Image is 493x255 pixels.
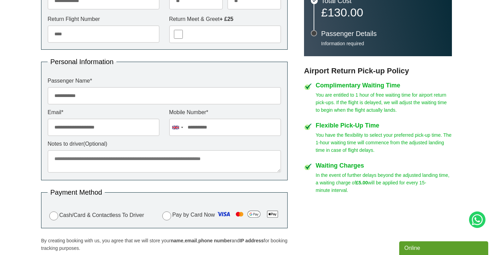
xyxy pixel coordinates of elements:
[240,238,264,243] strong: IP address
[48,16,160,22] label: Return Flight Number
[316,171,452,194] p: In the event of further delays beyond the adjusted landing time, a waiting charge of will be appl...
[321,40,445,47] p: Information required
[162,211,171,220] input: Pay by Card Now
[304,66,452,75] h3: Airport Return Pick-up Policy
[316,131,452,154] p: You have the flexibility to select your preferred pick-up time. The 1-hour waiting time will comm...
[41,237,288,252] p: By creating booking with us, you agree that we will store your , , and for booking tracking purpo...
[169,110,281,115] label: Mobile Number
[48,58,116,65] legend: Personal Information
[169,119,185,136] div: United Kingdom: +44
[316,122,452,129] h4: Flexible Pick-Up Time
[316,82,452,88] h4: Complimentary Waiting Time
[169,16,281,22] label: Return Meet & Greet
[83,141,107,147] span: (Optional)
[49,211,58,220] input: Cash/Card & Contactless To Driver
[356,180,368,185] strong: £5.00
[219,16,233,22] strong: + £25
[161,209,281,222] label: Pay by Card Now
[48,78,281,84] label: Passenger Name
[48,189,105,196] legend: Payment Method
[328,6,363,19] span: 130.00
[399,240,490,255] iframe: chat widget
[171,238,184,243] strong: name
[321,8,445,17] p: £
[198,238,231,243] strong: phone number
[48,110,160,115] label: Email
[48,141,281,147] label: Notes to driver
[316,91,452,114] p: You are entitled to 1 hour of free waiting time for airport return pick-ups. If the flight is del...
[321,30,445,37] h3: Passenger Details
[48,210,144,220] label: Cash/Card & Contactless To Driver
[185,238,197,243] strong: email
[316,162,452,169] h4: Waiting Charges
